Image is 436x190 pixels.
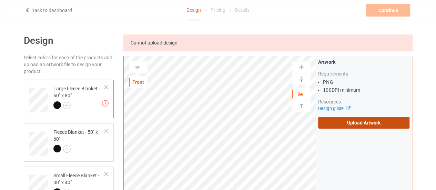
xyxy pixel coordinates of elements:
li: PNG [323,79,409,86]
div: Design [186,0,201,20]
a: Design guide [318,106,349,111]
li: 100 DPI minimum [323,87,409,93]
div: Fleece Blanket - 50" x 60" [53,129,105,152]
div: Front [129,79,148,86]
img: exclamation icon [102,100,109,107]
div: Large Fleece Blanket - 60" x 80" [53,85,105,109]
div: Fleece Blanket - 50" x 60" [24,123,114,162]
img: svg%3E%0A [298,103,305,109]
div: Requirements [318,70,409,77]
img: svg+xml;base64,PD94bWwgdmVyc2lvbj0iMS4wIiBlbmNvZGluZz0iVVRGLTgiPz4KPHN2ZyB3aWR0aD0iMjJweCIgaGVpZ2... [63,102,71,109]
a: Back to dashboard [24,8,72,13]
img: svg%3E%0A [298,64,305,70]
img: svg+xml;base64,PD94bWwgdmVyc2lvbj0iMS4wIiBlbmNvZGluZz0iVVRGLTgiPz4KPHN2ZyB3aWR0aD0iMjJweCIgaGVpZ2... [63,145,71,153]
span: Cannot upload design [131,40,178,46]
div: Details [235,0,250,20]
div: Resources [318,98,409,105]
div: Artwork [318,59,409,66]
div: Select colors for each of the products and upload an artwork file to design your product. [24,54,114,75]
h1: Design [24,34,114,47]
img: svg%3E%0A [298,76,305,82]
div: Pricing [211,0,225,20]
label: Upload Artwork [318,117,409,129]
div: Large Fleece Blanket - 60" x 80" [24,80,114,118]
